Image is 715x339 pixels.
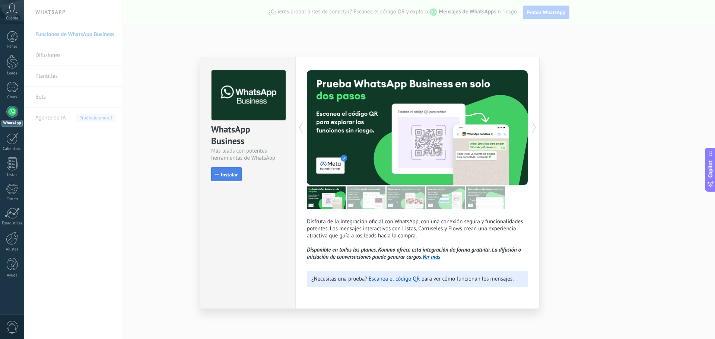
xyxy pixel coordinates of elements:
[221,172,238,177] span: Instalar
[347,186,385,209] img: tour_image_cc27419dad425b0ae96c2716632553fa.png
[1,95,23,100] div: Chats
[1,197,23,202] div: Correo
[426,186,465,209] img: tour_image_62c9952fc9cf984da8d1d2aa2c453724.png
[307,246,521,260] i: Disponible en todos los planes. Kommo ofrece esta integración de forma gratuita. La difusión o in...
[1,147,23,151] div: Calendario
[1,71,23,76] div: Leads
[387,186,425,209] img: tour_image_1009fe39f4f058b759f0df5a2b7f6f06.png
[466,186,505,209] img: tour_image_cc377002d0016b7ebaeb4dbe65cb2175.png
[307,186,346,209] img: tour_image_7a4924cebc22ed9e3259523e50fe4fd6.png
[6,16,18,21] span: Cuenta
[1,120,23,127] div: WhatsApp
[422,275,514,282] span: para ver cómo funcionan los mensajes.
[1,247,23,252] div: Ajustes
[1,173,23,178] div: Listas
[211,167,242,181] button: Instalar
[1,273,23,278] div: Ayuda
[1,221,23,226] div: Estadísticas
[707,160,714,178] span: Copilot
[1,44,23,49] div: Panel
[311,275,367,282] span: ¿Necesitas una prueba?
[369,275,420,282] a: Escanea el código QR
[212,70,286,121] img: logo_main.png
[211,147,285,161] div: Más leads con potentes herramientas de WhatsApp
[422,253,441,260] a: Ver más
[211,124,285,147] div: WhatsApp Business
[307,218,528,260] p: Disfruta de la integración oficial con WhatsApp, con una conexión segura y funcionalidades potent...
